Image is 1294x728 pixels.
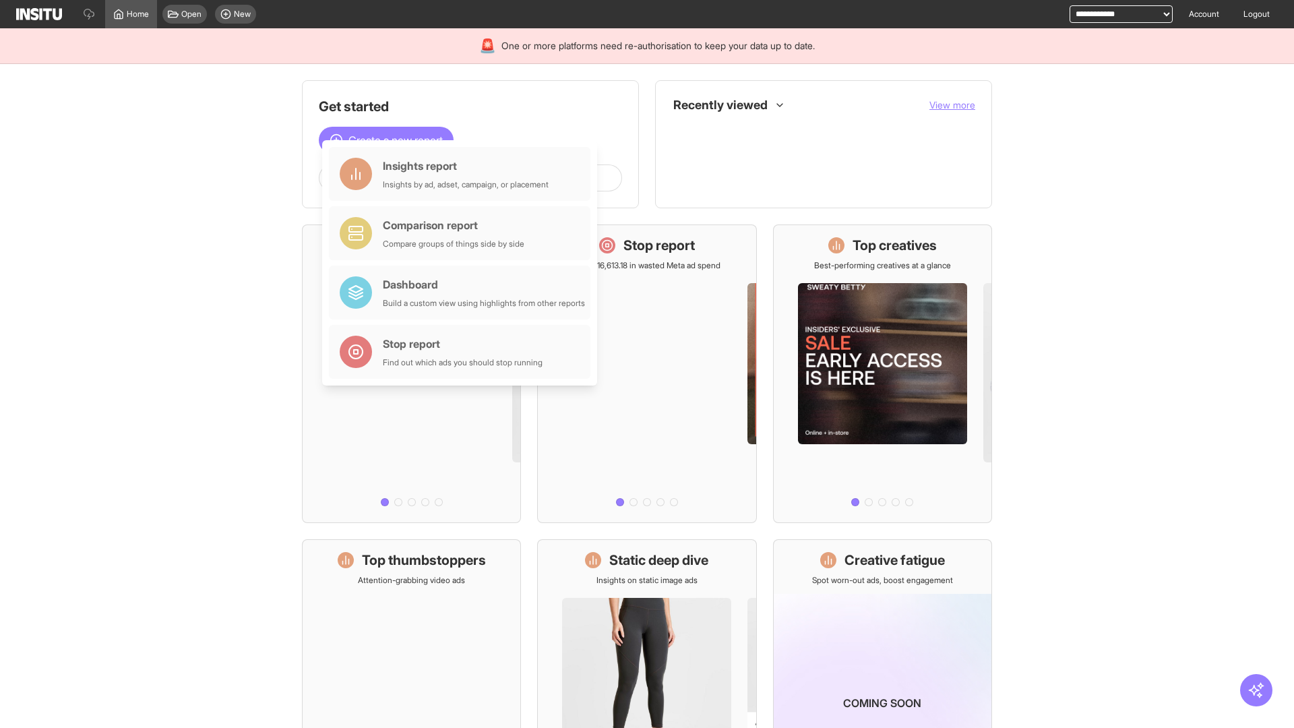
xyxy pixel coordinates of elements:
[929,99,975,111] span: View more
[773,224,992,523] a: Top creativesBest-performing creatives at a glance
[383,276,585,293] div: Dashboard
[383,298,585,309] div: Build a custom view using highlights from other reports
[383,179,549,190] div: Insights by ad, adset, campaign, or placement
[479,36,496,55] div: 🚨
[853,236,937,255] h1: Top creatives
[16,8,62,20] img: Logo
[383,336,543,352] div: Stop report
[383,158,549,174] div: Insights report
[234,9,251,20] span: New
[358,575,465,586] p: Attention-grabbing video ads
[609,551,708,570] h1: Static deep dive
[929,98,975,112] button: View more
[501,39,815,53] span: One or more platforms need re-authorisation to keep your data up to date.
[319,127,454,154] button: Create a new report
[537,224,756,523] a: Stop reportSave £16,613.18 in wasted Meta ad spend
[623,236,695,255] h1: Stop report
[302,224,521,523] a: What's live nowSee all active ads instantly
[181,9,202,20] span: Open
[383,357,543,368] div: Find out which ads you should stop running
[596,575,698,586] p: Insights on static image ads
[362,551,486,570] h1: Top thumbstoppers
[127,9,149,20] span: Home
[383,239,524,249] div: Compare groups of things side by side
[573,260,720,271] p: Save £16,613.18 in wasted Meta ad spend
[814,260,951,271] p: Best-performing creatives at a glance
[383,217,524,233] div: Comparison report
[348,132,443,148] span: Create a new report
[319,97,622,116] h1: Get started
